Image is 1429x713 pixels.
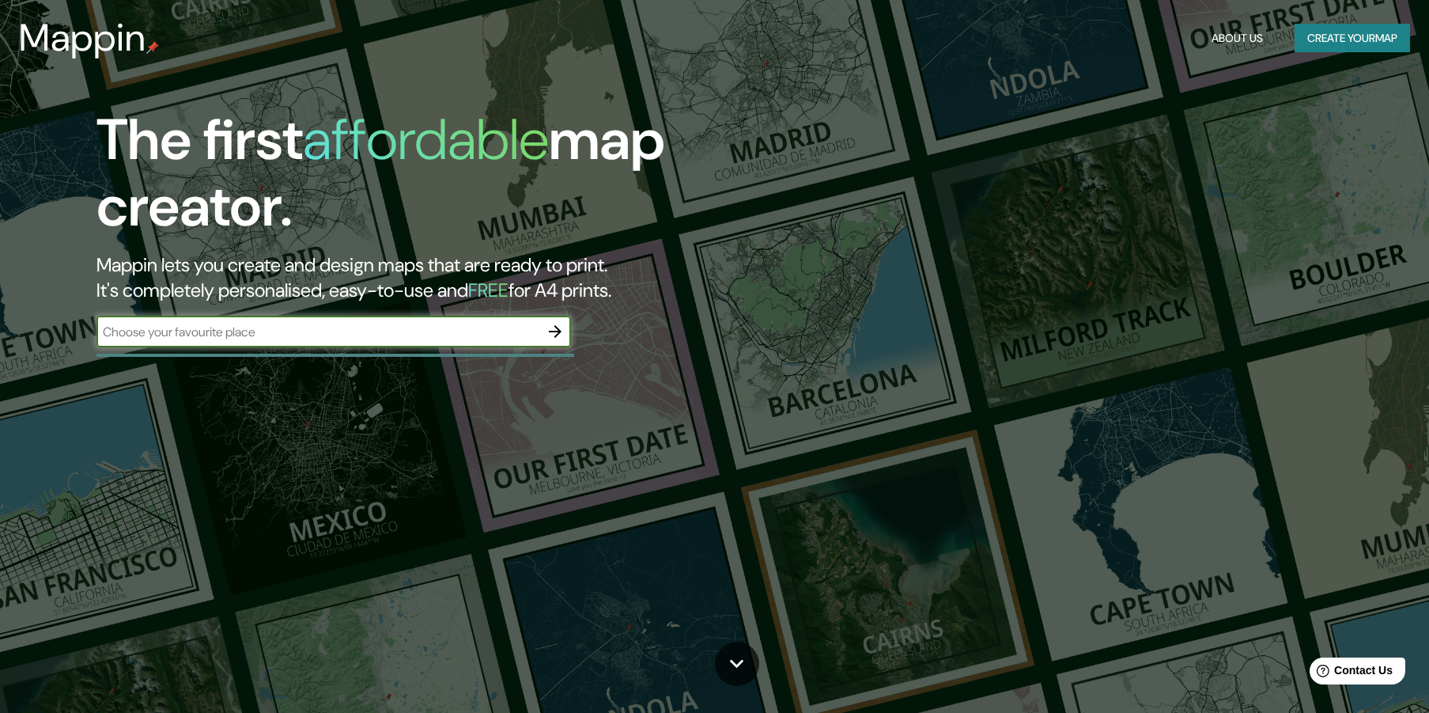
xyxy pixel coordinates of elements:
[19,16,146,60] h3: Mappin
[96,323,539,341] input: Choose your favourite place
[1205,24,1269,53] button: About Us
[96,252,811,303] h2: Mappin lets you create and design maps that are ready to print. It's completely personalised, eas...
[146,41,159,54] img: mappin-pin
[96,107,811,252] h1: The first map creator.
[1288,651,1412,696] iframe: Help widget launcher
[1295,24,1410,53] button: Create yourmap
[468,278,508,302] h5: FREE
[303,103,549,176] h1: affordable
